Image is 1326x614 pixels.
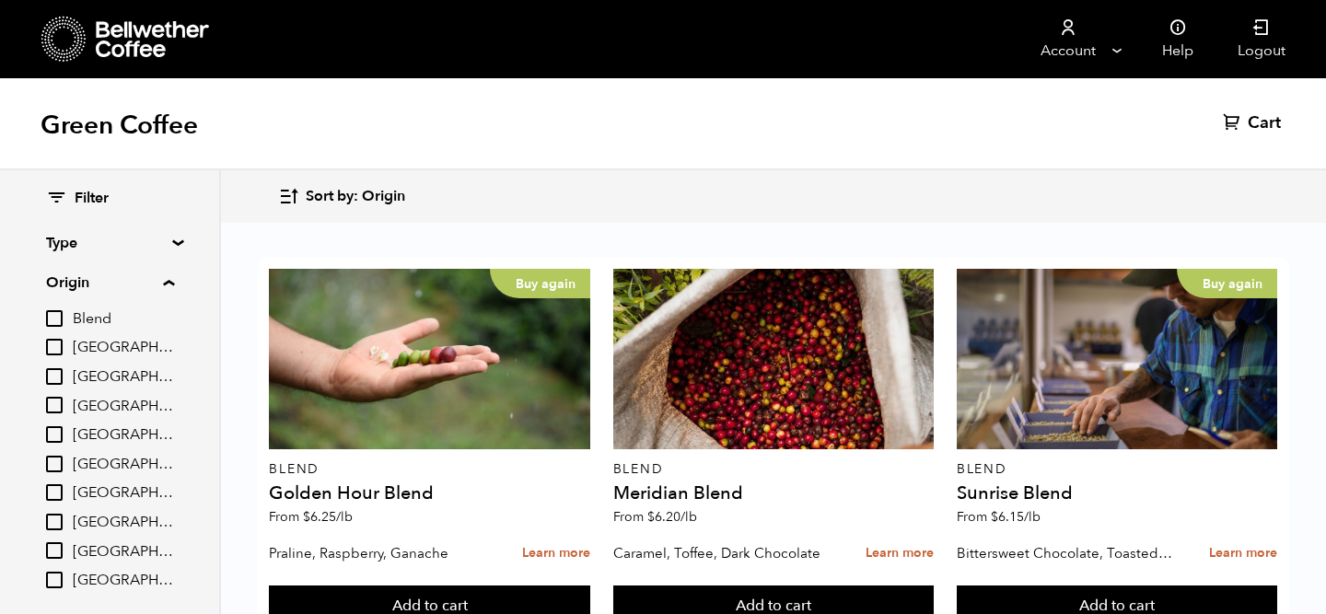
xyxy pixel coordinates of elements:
[647,508,655,526] span: $
[1248,112,1281,134] span: Cart
[46,426,63,443] input: [GEOGRAPHIC_DATA]
[269,484,589,503] h4: Golden Hour Blend
[73,542,174,562] span: [GEOGRAPHIC_DATA]
[73,397,174,417] span: [GEOGRAPHIC_DATA]
[73,367,174,388] span: [GEOGRAPHIC_DATA]
[75,189,109,209] span: Filter
[522,534,590,573] a: Learn more
[613,539,832,567] p: Caramel, Toffee, Dark Chocolate
[957,508,1041,526] span: From
[73,455,174,475] span: [GEOGRAPHIC_DATA]
[866,534,934,573] a: Learn more
[613,463,934,476] p: Blend
[73,309,174,330] span: Blend
[957,539,1175,567] p: Bittersweet Chocolate, Toasted Marshmallow, Candied Orange, Praline
[73,425,174,446] span: [GEOGRAPHIC_DATA]
[1209,534,1277,573] a: Learn more
[73,483,174,504] span: [GEOGRAPHIC_DATA]
[46,484,63,501] input: [GEOGRAPHIC_DATA]
[73,338,174,358] span: [GEOGRAPHIC_DATA]
[991,508,1041,526] bdi: 6.15
[46,368,63,385] input: [GEOGRAPHIC_DATA]
[46,310,63,327] input: Blend
[957,484,1277,503] h4: Sunrise Blend
[680,508,697,526] span: /lb
[269,463,589,476] p: Blend
[46,514,63,530] input: [GEOGRAPHIC_DATA]
[46,456,63,472] input: [GEOGRAPHIC_DATA]
[46,397,63,413] input: [GEOGRAPHIC_DATA]
[278,175,405,218] button: Sort by: Origin
[303,508,353,526] bdi: 6.25
[957,463,1277,476] p: Blend
[613,508,697,526] span: From
[1024,508,1041,526] span: /lb
[647,508,697,526] bdi: 6.20
[46,572,63,588] input: [GEOGRAPHIC_DATA]
[336,508,353,526] span: /lb
[269,508,353,526] span: From
[303,508,310,526] span: $
[957,269,1277,449] a: Buy again
[1223,112,1285,134] a: Cart
[269,269,589,449] a: Buy again
[269,539,487,567] p: Praline, Raspberry, Ganache
[991,508,998,526] span: $
[1177,269,1277,298] p: Buy again
[73,571,174,591] span: [GEOGRAPHIC_DATA]
[306,187,405,207] span: Sort by: Origin
[46,339,63,355] input: [GEOGRAPHIC_DATA]
[46,542,63,559] input: [GEOGRAPHIC_DATA]
[46,232,173,254] summary: Type
[46,272,174,294] summary: Origin
[613,484,934,503] h4: Meridian Blend
[41,109,198,142] h1: Green Coffee
[73,513,174,533] span: [GEOGRAPHIC_DATA]
[490,269,590,298] p: Buy again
